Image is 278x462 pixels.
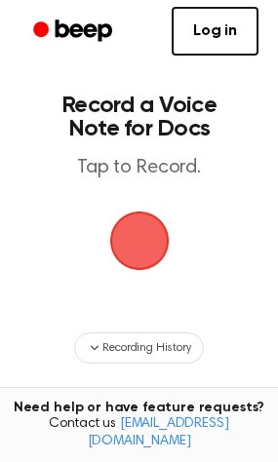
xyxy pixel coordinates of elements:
img: Beep Logo [110,212,169,270]
button: Recording History [74,332,203,364]
a: Log in [172,7,258,56]
a: [EMAIL_ADDRESS][DOMAIN_NAME] [88,417,229,448]
a: Beep [20,13,130,51]
p: Tap to Record. [35,156,243,180]
span: Contact us [12,416,266,450]
h1: Record a Voice Note for Docs [35,94,243,140]
span: Recording History [102,339,190,357]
